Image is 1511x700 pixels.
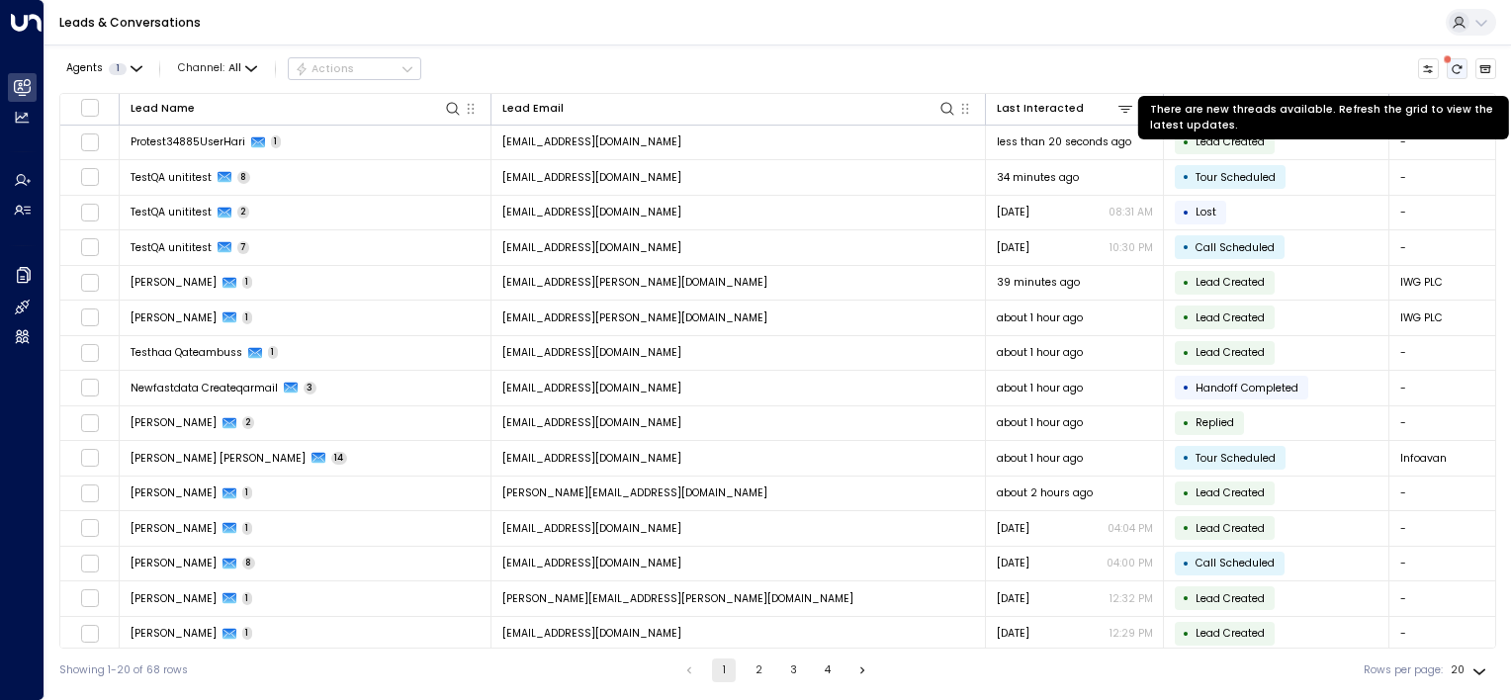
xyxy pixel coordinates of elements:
label: Rows per page: [1364,662,1443,678]
span: Abbie Callaghan [131,275,217,290]
div: Lead Name [131,99,463,118]
span: 1 [242,276,253,289]
span: TestQA unititest [131,240,212,255]
span: 39 minutes ago [997,275,1080,290]
span: Channel: [172,58,263,79]
span: 1 [271,135,282,148]
span: Agents [66,63,103,74]
span: Call Scheduled [1196,240,1275,255]
span: Lead Created [1196,310,1265,325]
span: Abbie Callaghan [131,310,217,325]
span: Newfastdata Createqarmail [131,381,278,395]
div: There are new threads available. Refresh the grid to view the latest updates. [1138,96,1509,139]
button: Go to page 4 [816,658,840,682]
span: Lead Created [1196,275,1265,290]
span: sharvari0912@gmail.com [502,626,681,641]
div: • [1183,621,1190,647]
span: about 1 hour ago [997,381,1083,395]
span: Toggle select row [80,343,99,362]
span: abbie.callaghan@iwgplc.com [502,275,767,290]
span: 14 [331,452,348,465]
span: There are new threads available. Refresh the grid to view the latest updates. [1447,58,1468,80]
span: khyati.singh143@gmail.com [502,485,767,500]
span: Yesterday [997,521,1029,536]
span: Tour Scheduled [1196,170,1276,185]
span: Yesterday [997,626,1029,641]
div: • [1183,340,1190,366]
p: 04:04 PM [1108,521,1153,536]
span: Yuvraj Singh [131,521,217,536]
span: IWG PLC [1400,310,1443,325]
span: 1 [242,592,253,605]
div: • [1183,130,1190,155]
button: Archived Leads [1475,58,1497,80]
span: Daniel Vaca [131,556,217,570]
span: TestQA unititest [131,170,212,185]
div: • [1183,375,1190,400]
span: Call Scheduled [1196,556,1275,570]
p: 08:31 AM [1109,205,1153,219]
span: 7 [237,241,250,254]
div: Button group with a nested menu [288,57,421,81]
span: 1 [242,311,253,324]
span: Lead Created [1196,485,1265,500]
div: • [1183,481,1190,506]
span: All [228,62,241,74]
span: less than 20 seconds ago [997,134,1131,149]
span: testhaaqateambuss@gmail.com [502,345,681,360]
div: • [1183,515,1190,541]
button: page 1 [712,658,736,682]
button: Agents1 [59,58,147,79]
div: • [1183,200,1190,225]
p: 12:32 PM [1110,591,1153,606]
span: Toggle select row [80,483,99,502]
span: Testhaa Qateambuss [131,345,242,360]
div: • [1183,234,1190,260]
p: 10:30 PM [1110,240,1153,255]
div: Lead Email [502,99,957,118]
span: Lead Created [1196,521,1265,536]
div: Last Interacted [997,100,1084,118]
div: • [1183,445,1190,471]
span: IWG PLC [1400,275,1443,290]
span: 1 [109,63,127,75]
span: TestQA unititest [131,205,212,219]
div: Actions [295,62,355,76]
span: 1 [242,522,253,535]
span: Toggle select row [80,413,99,432]
span: protest34885userhari@proton.me [502,134,681,149]
span: 2 [237,206,250,219]
a: Leads & Conversations [59,14,201,31]
button: Go to page 2 [747,658,770,682]
span: Lead Created [1196,626,1265,641]
span: Yesterday [997,556,1029,570]
span: Daniel Alfonso Vaca Seminario [131,451,306,466]
button: Actions [288,57,421,81]
span: Yesterday [997,205,1029,219]
span: Toggle select row [80,554,99,572]
span: tiffany.chang@iwgplc.com [502,591,853,606]
span: Toggle select row [80,168,99,187]
span: Sep 08, 2025 [997,240,1029,255]
div: Lead Name [131,100,195,118]
span: Toggle select row [80,519,99,538]
button: Customize [1418,58,1440,80]
span: about 2 hours ago [997,485,1093,500]
span: Toggle select row [80,589,99,608]
p: 12:29 PM [1110,626,1153,641]
span: 1 [268,346,279,359]
div: • [1183,270,1190,296]
span: 8 [237,171,251,184]
span: 1 [242,627,253,640]
button: Channel:All [172,58,263,79]
span: Toggle select row [80,273,99,292]
span: about 1 hour ago [997,415,1083,430]
span: Toggle select all [80,98,99,117]
span: Protest34885UserHari [131,134,245,149]
span: 1 [242,486,253,499]
div: • [1183,410,1190,436]
span: Toggle select row [80,379,99,397]
span: testqa.unititest@yahoo.com [502,240,681,255]
span: Lead Created [1196,134,1265,149]
span: Toggle select row [80,624,99,643]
